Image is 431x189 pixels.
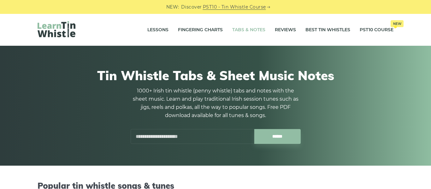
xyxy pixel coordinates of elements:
[391,20,404,27] span: New
[360,22,393,38] a: PST10 CourseNew
[147,22,168,38] a: Lessons
[275,22,296,38] a: Reviews
[305,22,350,38] a: Best Tin Whistles
[178,22,223,38] a: Fingering Charts
[130,87,301,120] p: 1000+ Irish tin whistle (penny whistle) tabs and notes with the sheet music. Learn and play tradi...
[232,22,265,38] a: Tabs & Notes
[38,68,393,83] h1: Tin Whistle Tabs & Sheet Music Notes
[38,21,75,37] img: LearnTinWhistle.com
